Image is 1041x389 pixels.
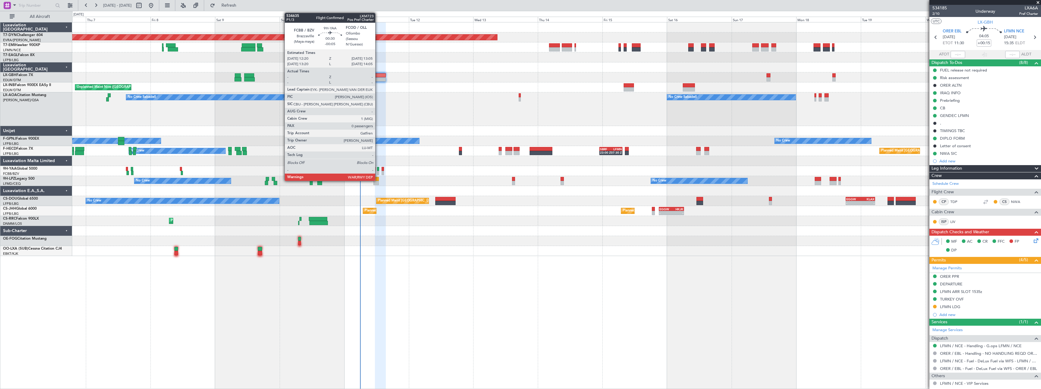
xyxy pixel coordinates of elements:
a: EDLW/DTM [3,88,21,92]
span: Pref Charter [1019,11,1038,16]
div: - [659,211,672,215]
div: Thu 7 [86,17,150,22]
div: No Crew [776,136,790,145]
div: ORER ALTN [940,83,962,88]
span: ELDT [1015,40,1025,46]
span: All Aircraft [16,15,64,19]
div: ISP [939,218,949,225]
span: 2/10 [932,11,947,16]
button: All Aircraft [7,12,66,22]
span: Leg Information [932,165,962,172]
div: ORER PPR [940,274,959,279]
a: LFPB/LBG [3,151,19,156]
div: Mon 11 [344,17,409,22]
span: T7-EMI [3,43,15,47]
div: Planned Maint [GEOGRAPHIC_DATA] ([GEOGRAPHIC_DATA]) [881,146,977,155]
span: CR [982,239,988,245]
div: LFMN LDG [940,304,960,309]
div: Add new [939,158,1038,164]
span: FP [1015,239,1019,245]
div: Sun 17 [732,17,796,22]
button: Refresh [207,1,244,10]
div: No Crew [87,196,101,205]
span: LXA6A [1019,5,1038,11]
a: OE-FOGCitation Mustang [3,237,47,241]
span: ORER EBL [943,28,962,35]
span: DP [951,248,957,254]
div: No Crew [324,136,338,145]
a: LX-INBFalcon 900EX EASy II [3,83,51,87]
div: No Crew [652,176,666,185]
span: 04:05 [979,33,989,39]
a: LX-GBHFalcon 7X [3,73,33,77]
div: LFMN [611,147,622,151]
span: [DATE] [943,34,955,40]
div: Risk assessment [940,75,969,80]
a: NWA [1011,199,1025,204]
span: 11:30 [954,40,964,46]
span: ETOT [943,40,953,46]
span: OO-LXA (SUB) [3,247,28,251]
div: DIPLO FORM [940,136,965,141]
a: LFPB/LBG [3,201,19,206]
span: (1/1) [1019,319,1028,325]
span: Dispatch To-Dos [932,59,962,66]
a: LFMN / NCE - VIP Services [940,381,989,386]
div: Sat 16 [667,17,732,22]
a: F-GPNJFalcon 900EX [3,137,39,141]
div: CS [999,198,1009,205]
div: [DATE] [73,12,84,17]
div: . [940,121,941,126]
div: Planned Maint [GEOGRAPHIC_DATA] ([GEOGRAPHIC_DATA]) [623,206,718,215]
a: CS-JHHGlobal 6000 [3,207,37,211]
div: Tue 19 [861,17,925,22]
input: Trip Number [19,1,53,10]
div: No Crew [130,146,144,155]
div: EGGW [659,207,672,211]
div: Planned Maint [GEOGRAPHIC_DATA] ([GEOGRAPHIC_DATA]) [365,206,460,215]
span: AC [967,239,972,245]
div: CB [940,105,945,111]
div: Mon 18 [796,17,861,22]
span: (4/5) [1019,257,1028,263]
div: 23:00 Z [600,151,611,154]
div: Wed 20 [925,17,990,22]
div: Prebriefing [940,98,960,103]
span: 9H-LPZ [3,177,15,181]
span: CS-JHH [3,207,16,211]
a: TDP [950,199,964,204]
span: 534185 [932,5,947,11]
div: Sat 9 [215,17,280,22]
a: CS-RRCFalcon 900LX [3,217,39,221]
div: TIMINGS TBC [940,128,965,133]
a: FCBB/BZV [3,171,19,176]
a: [PERSON_NAME]/QSA [3,98,39,102]
div: CP [939,198,949,205]
span: Flight Crew [932,189,954,196]
div: Fri 15 [602,17,667,22]
div: KLAX [860,197,874,201]
span: 15:35 [1004,40,1014,46]
div: No Crew Sabadell [669,93,697,102]
a: 9H-LPZLegacy 500 [3,177,35,181]
span: Refresh [216,3,242,8]
span: CS-DOU [3,197,17,201]
span: OE-FOG [3,237,17,241]
span: Dispatch Checks and Weather [932,229,989,236]
div: Sun 10 [280,17,344,22]
div: NWA SIC [940,151,957,156]
div: SBRF [600,147,611,151]
a: LFMN / NCE - Handling - G.ops LFMN / NCE [940,343,1022,348]
a: T7-EAGLFalcon 8X [3,53,35,57]
div: FUEL release not required [940,68,987,73]
span: LFMN NCE [1004,28,1024,35]
a: LFMD/CEQ [3,181,21,186]
span: Others [932,373,945,380]
div: HKJK [671,207,683,211]
a: T7-DYNChallenger 604 [3,33,43,37]
span: Services [932,319,947,326]
div: Fri 8 [150,17,215,22]
div: Letter of consent [940,143,971,148]
input: --:-- [951,51,965,58]
span: LX-GBH [3,73,16,77]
